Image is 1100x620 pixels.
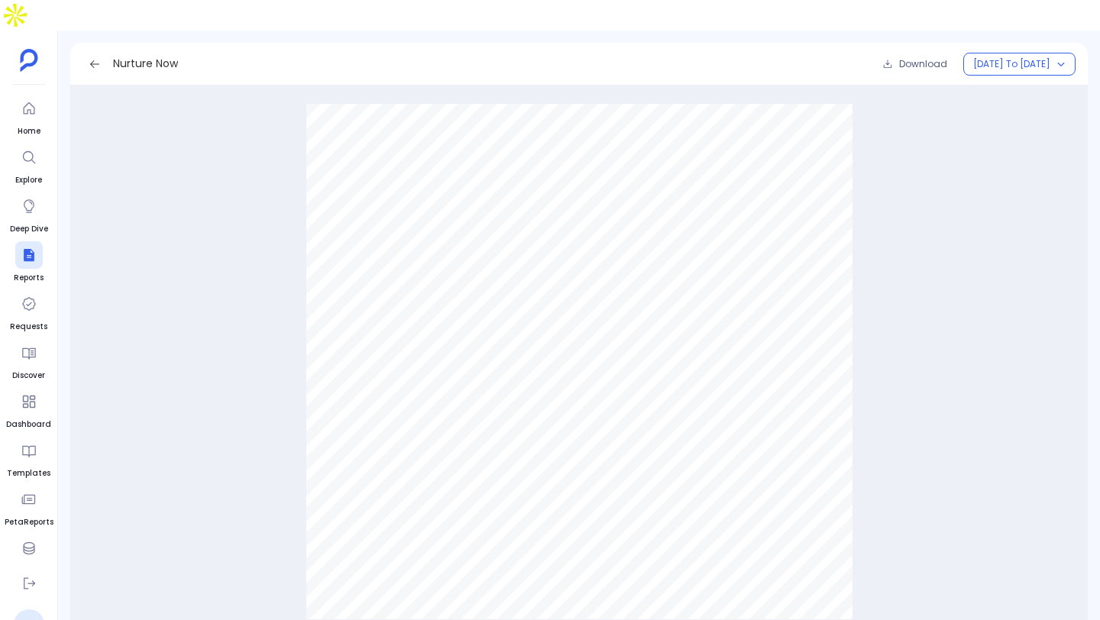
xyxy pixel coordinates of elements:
span: Deep Dive [10,223,48,235]
span: PetaReports [5,516,53,528]
span: Customer Impact [372,335,665,368]
a: Home [15,95,43,137]
span: Discover [12,370,45,382]
a: Templates [7,437,50,480]
span: Download [899,58,947,70]
a: PetaReports [5,486,53,528]
span: [DATE]–[DATE] [372,504,483,518]
a: Data Hub [9,534,48,577]
span: [DATE] to [DATE] [973,58,1050,70]
span: Nurture Now [372,434,577,467]
button: Download [872,53,957,76]
img: petavue logo [20,49,38,72]
span: Nurture Now [113,56,178,72]
span: Templates [7,467,50,480]
a: Dashboard [6,388,51,431]
a: Discover [12,339,45,382]
a: Deep Dive [10,192,48,235]
a: Reports [14,241,44,284]
span: Requests [10,321,47,333]
span: Home [15,125,43,137]
span: Reports [14,272,44,284]
span: Dashboard [6,418,51,431]
button: [DATE] to [DATE] [963,53,1076,76]
span: Explore [15,174,43,186]
span: Review Metrics — [372,385,657,418]
a: Requests [10,290,47,333]
a: Explore [15,144,43,186]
